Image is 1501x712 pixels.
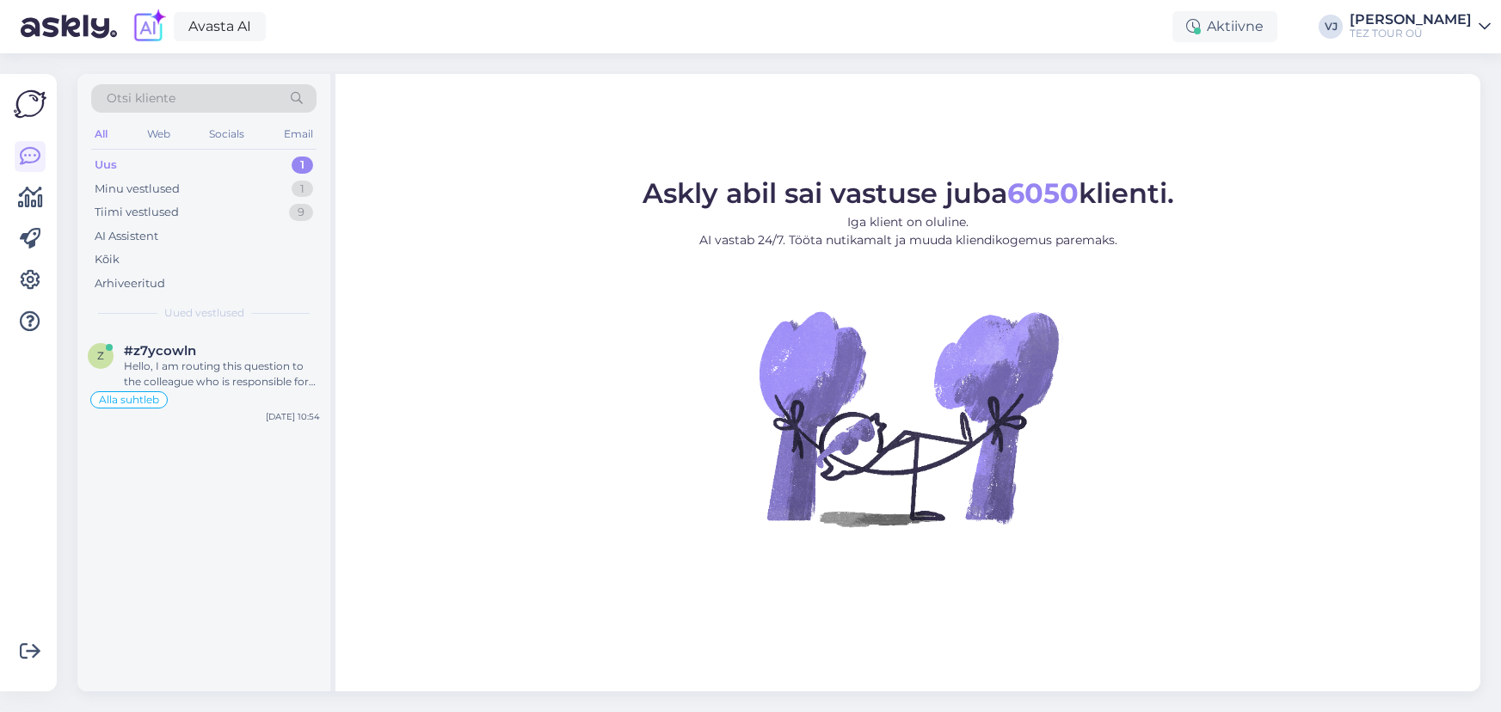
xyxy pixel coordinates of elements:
a: [PERSON_NAME]TEZ TOUR OÜ [1350,13,1491,40]
div: 9 [289,204,313,221]
div: Tiimi vestlused [95,204,179,221]
span: Uued vestlused [164,305,244,321]
span: Askly abil sai vastuse juba klienti. [643,176,1174,210]
div: Uus [95,157,117,174]
div: Arhiveeritud [95,275,165,292]
div: 1 [292,157,313,174]
span: Otsi kliente [107,89,175,107]
div: Kõik [95,251,120,268]
span: z [97,349,104,362]
div: TEZ TOUR OÜ [1350,27,1472,40]
img: No Chat active [754,263,1063,573]
span: #z7ycowln [124,343,196,359]
div: AI Assistent [95,228,158,245]
div: Aktiivne [1172,11,1277,42]
div: Web [144,123,174,145]
div: Socials [206,123,248,145]
div: VJ [1319,15,1343,39]
a: Avasta AI [174,12,266,41]
div: Email [280,123,317,145]
div: 1 [292,181,313,198]
div: Hello, I am routing this question to the colleague who is responsible for this topic. The reply m... [124,359,320,390]
div: [DATE] 10:54 [266,410,320,423]
div: Minu vestlused [95,181,180,198]
p: Iga klient on oluline. AI vastab 24/7. Tööta nutikamalt ja muuda kliendikogemus paremaks. [643,213,1174,249]
span: Alla suhtleb [99,395,159,405]
div: All [91,123,111,145]
img: Askly Logo [14,88,46,120]
b: 6050 [1007,176,1079,210]
div: [PERSON_NAME] [1350,13,1472,27]
img: explore-ai [131,9,167,45]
